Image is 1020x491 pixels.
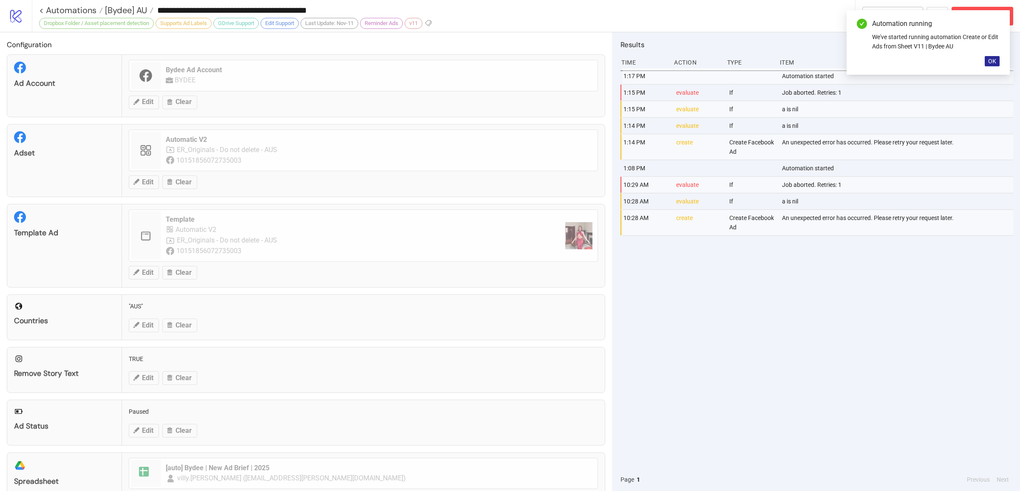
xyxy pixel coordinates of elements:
[675,118,722,134] div: evaluate
[781,101,1015,117] div: a is nil
[675,177,722,193] div: evaluate
[675,193,722,209] div: evaluate
[7,39,605,50] h2: Configuration
[781,134,1015,160] div: An unexpected error has occurred. Please retry your request later.
[623,85,669,101] div: 1:15 PM
[623,118,669,134] div: 1:14 PM
[994,475,1011,484] button: Next
[623,177,669,193] div: 10:29 AM
[300,18,358,29] div: Last Update: Nov-11
[988,58,996,65] span: OK
[405,18,422,29] div: v11
[781,210,1015,235] div: An unexpected error has occurred. Please retry your request later.
[623,101,669,117] div: 1:15 PM
[39,6,103,14] a: < Automations
[623,134,669,160] div: 1:14 PM
[673,54,720,71] div: Action
[623,68,669,84] div: 1:17 PM
[360,18,403,29] div: Reminder Ads
[726,54,773,71] div: Type
[675,101,722,117] div: evaluate
[39,18,154,29] div: Dropbox Folder / Asset placement detection
[781,85,1015,101] div: Job aborted. Retries: 1
[620,475,634,484] span: Page
[926,7,948,25] button: ...
[728,210,775,235] div: Create Facebook Ad
[620,39,1013,50] h2: Results
[781,118,1015,134] div: a is nil
[728,85,775,101] div: If
[675,134,722,160] div: create
[623,160,669,176] div: 1:08 PM
[781,177,1015,193] div: Job aborted. Retries: 1
[781,68,1015,84] div: Automation started
[728,134,775,160] div: Create Facebook Ad
[952,7,1013,25] button: Abort Run
[728,101,775,117] div: If
[985,56,1000,66] button: OK
[103,6,153,14] a: [Bydee] AU
[872,32,1000,51] div: We've started running automation Create or Edit Ads from Sheet V11 | Bydee AU
[862,7,924,25] button: To Builder
[728,193,775,209] div: If
[857,19,867,29] span: check-circle
[620,54,667,71] div: Time
[156,18,212,29] div: Supports Ad Labels
[872,19,1000,29] div: Automation running
[623,210,669,235] div: 10:28 AM
[779,54,1013,71] div: Item
[675,210,722,235] div: create
[728,118,775,134] div: If
[781,160,1015,176] div: Automation started
[781,193,1015,209] div: a is nil
[213,18,259,29] div: GDrive Support
[623,193,669,209] div: 10:28 AM
[103,5,147,16] span: [Bydee] AU
[964,475,992,484] button: Previous
[634,475,643,484] button: 1
[675,85,722,101] div: evaluate
[728,177,775,193] div: If
[261,18,299,29] div: Edit Support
